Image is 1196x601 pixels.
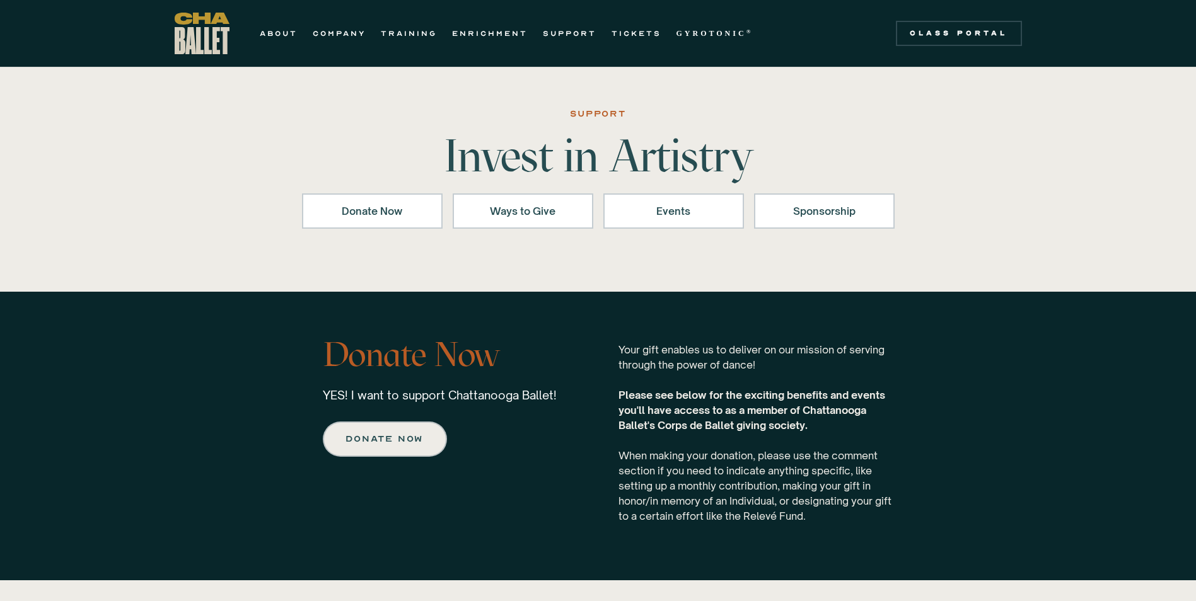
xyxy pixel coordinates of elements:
a: Donate now [323,421,447,457]
a: TRAINING [381,26,437,41]
h1: Invest in Artistry [402,133,795,178]
div: Events [620,203,728,219]
div: Ways to Give [469,203,577,219]
a: Events [603,193,744,229]
div: Class Portal [903,28,1014,38]
a: COMPANY [313,26,366,41]
a: Ways to Give [453,193,593,229]
a: home [175,13,229,54]
h3: Donate Now [323,329,557,380]
a: GYROTONIC® [676,26,753,41]
a: SUPPORT [543,26,596,41]
p: YES! I want to support Chattanooga Ballet! [323,387,557,403]
a: TICKETS [612,26,661,41]
a: Sponsorship [754,193,895,229]
div: Sponsorship [770,203,878,219]
strong: GYROTONIC [676,29,746,38]
a: Donate Now [302,193,443,229]
strong: Please see below for the exciting benefits and events you'll have access to as a member of Chatta... [618,389,885,432]
div: SUPPORT [570,106,626,122]
a: ABOUT [260,26,298,41]
sup: ® [746,28,753,35]
a: Class Portal [896,21,1022,46]
p: Your gift enables us to deliver on our mission of serving through the power of dance! ‍ When maki... [618,329,895,524]
a: ENRICHMENT [452,26,528,41]
div: Donate now [347,432,423,447]
div: Donate Now [318,203,426,219]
